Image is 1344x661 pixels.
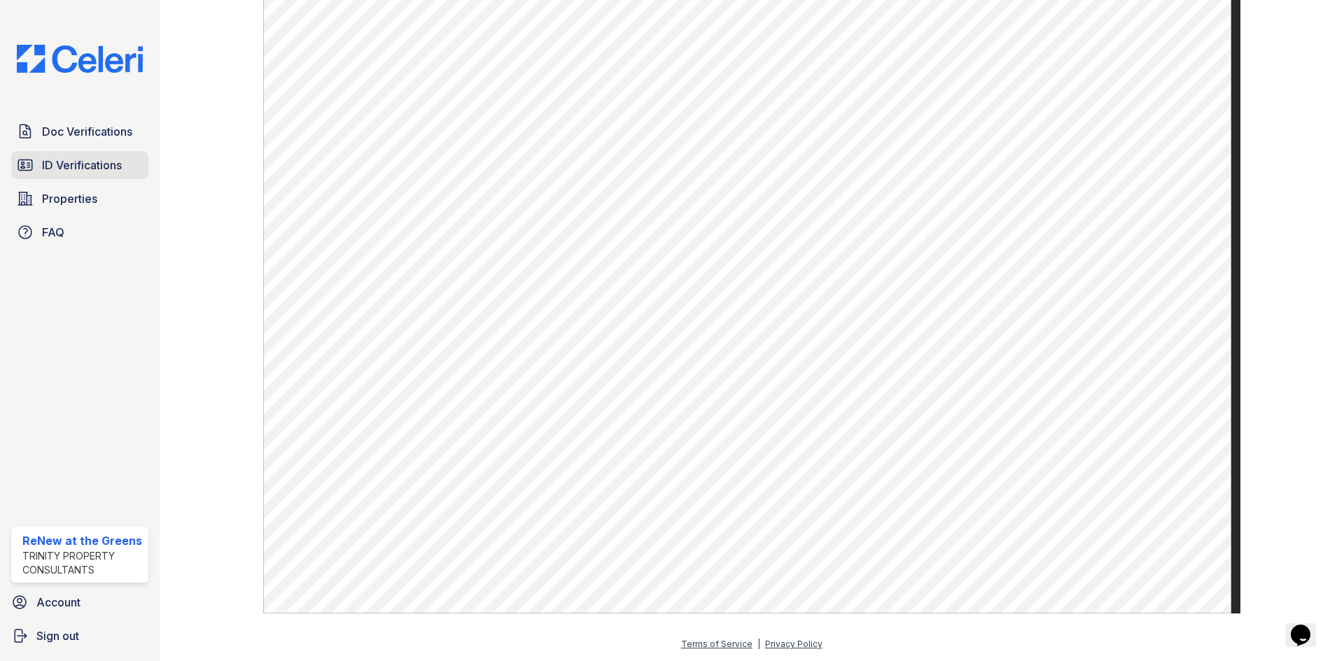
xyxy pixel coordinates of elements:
[6,45,154,73] img: CE_Logo_Blue-a8612792a0a2168367f1c8372b55b34899dd931a85d93a1a3d3e32e68fde9ad4.png
[6,588,154,616] a: Account
[765,639,822,649] a: Privacy Policy
[6,622,154,650] a: Sign out
[22,532,143,549] div: ReNew at the Greens
[11,185,148,213] a: Properties
[1285,605,1330,647] iframe: chat widget
[42,190,97,207] span: Properties
[11,151,148,179] a: ID Verifications
[757,639,760,649] div: |
[42,224,64,241] span: FAQ
[11,218,148,246] a: FAQ
[42,123,132,140] span: Doc Verifications
[36,594,80,611] span: Account
[36,627,79,644] span: Sign out
[681,639,752,649] a: Terms of Service
[42,157,122,173] span: ID Verifications
[11,118,148,145] a: Doc Verifications
[22,549,143,577] div: Trinity Property Consultants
